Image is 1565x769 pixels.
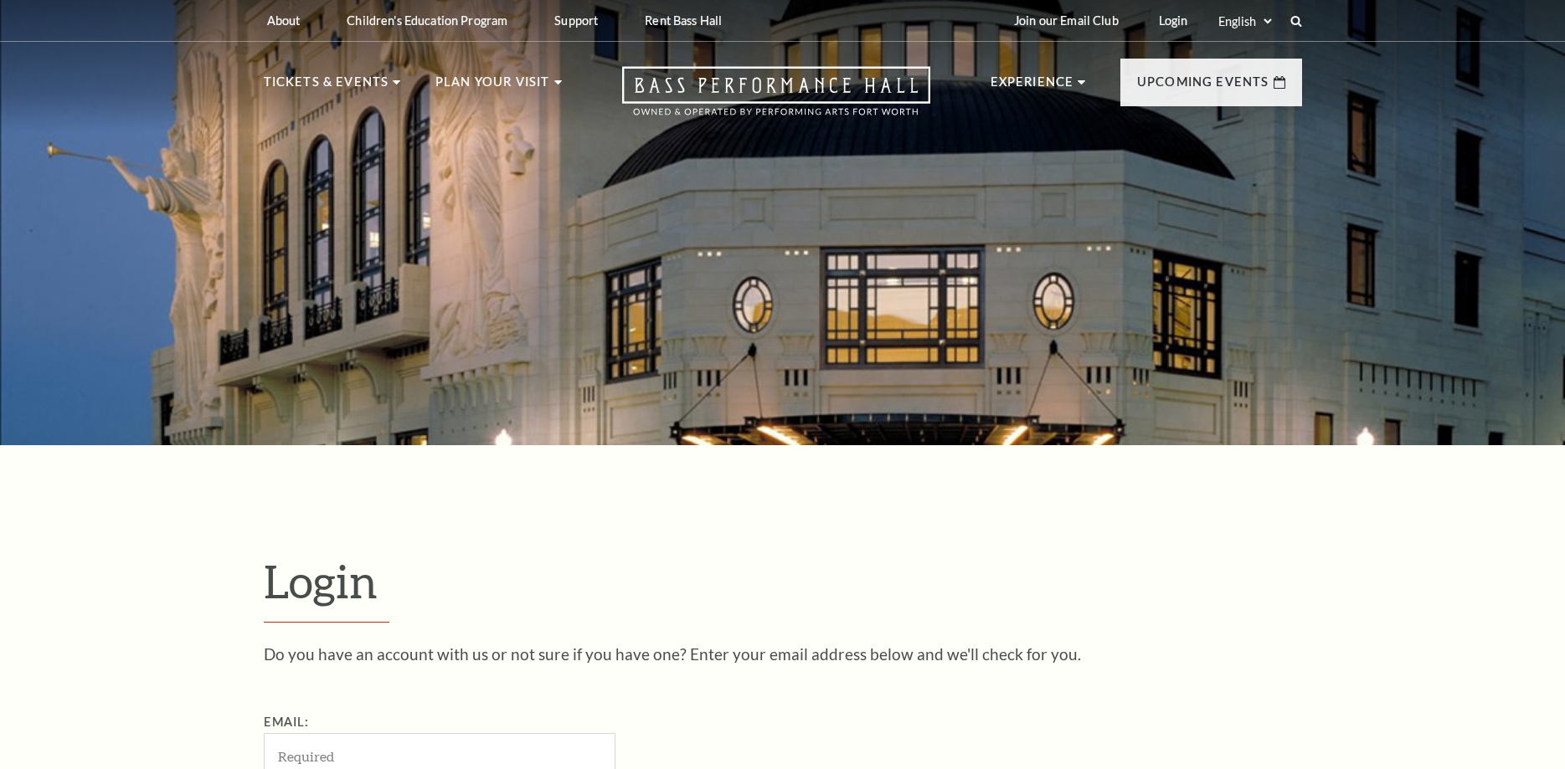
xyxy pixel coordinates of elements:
[645,13,722,28] p: Rent Bass Hall
[1215,13,1274,29] select: Select:
[991,72,1074,102] p: Experience
[264,554,378,608] span: Login
[267,13,301,28] p: About
[264,715,310,729] label: Email:
[435,72,550,102] p: Plan Your Visit
[264,646,1302,662] p: Do you have an account with us or not sure if you have one? Enter your email address below and we...
[347,13,507,28] p: Children's Education Program
[554,13,598,28] p: Support
[264,72,389,102] p: Tickets & Events
[1137,72,1269,102] p: Upcoming Events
